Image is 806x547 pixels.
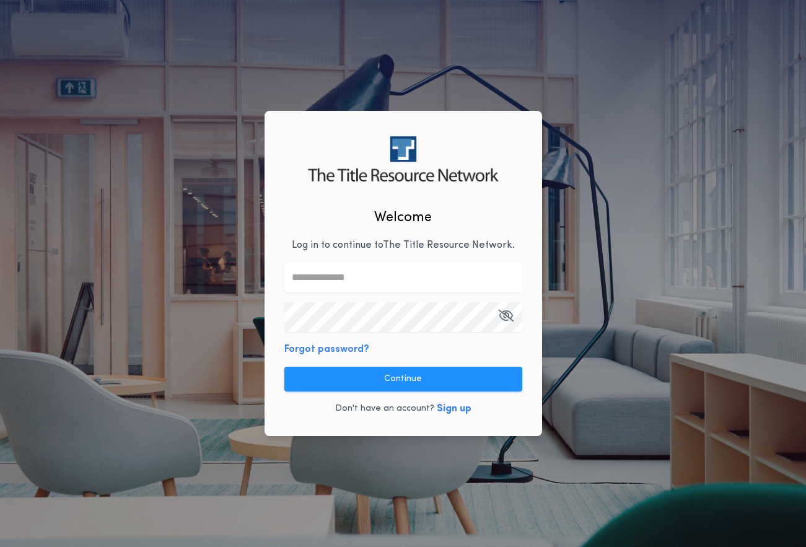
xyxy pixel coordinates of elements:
[308,136,498,182] img: logo
[284,302,522,332] input: Open Keeper Popup
[437,401,471,416] button: Sign up
[498,302,514,332] button: Open Keeper Popup
[335,403,434,415] p: Don't have an account?
[284,367,522,392] button: Continue
[284,342,369,357] button: Forgot password?
[374,208,432,228] h2: Welcome
[292,238,515,253] p: Log in to continue to The Title Resource Network .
